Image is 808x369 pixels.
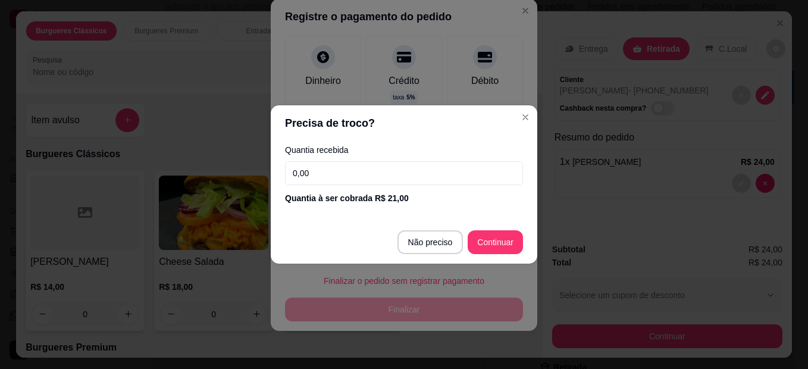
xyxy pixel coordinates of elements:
button: Close [516,108,535,127]
div: Quantia à ser cobrada R$ 21,00 [285,192,523,204]
header: Precisa de troco? [271,105,537,141]
button: Não preciso [397,230,463,254]
button: Continuar [468,230,523,254]
label: Quantia recebida [285,146,523,154]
